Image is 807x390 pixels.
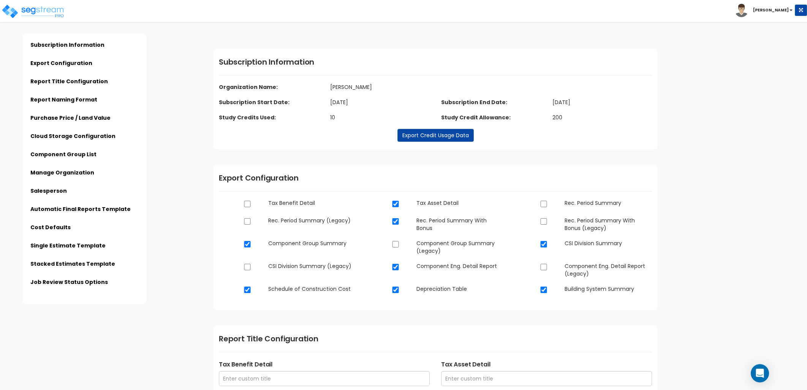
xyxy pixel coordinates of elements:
[30,59,92,67] a: Export Configuration
[441,371,652,386] input: Enter custom title
[559,217,658,232] dd: Rec. Period Summary With Bonus (Legacy)
[30,132,116,140] a: Cloud Storage Configuration
[324,114,436,121] dd: 10
[263,285,361,293] dd: Schedule of Construction Cost
[559,262,658,277] dd: Component Eng. Detail Report (Legacy)
[411,262,510,270] dd: Component Eng. Detail Report
[219,172,652,184] h1: Export Configuration
[1,4,66,19] img: logo_pro_r.png
[219,360,430,369] label: Tax Benefit Detail
[213,83,435,91] dt: Organization Name:
[547,98,658,106] dd: [DATE]
[324,98,436,106] dd: [DATE]
[30,41,104,49] a: Subscription Information
[753,7,789,13] b: [PERSON_NAME]
[30,187,67,195] a: Salesperson
[30,78,108,85] a: Report Title Configuration
[30,205,131,213] a: Automatic Final Reports Template
[219,56,652,68] h1: Subscription Information
[559,199,658,207] dd: Rec. Period Summary
[30,151,97,158] a: Component Group List
[263,199,361,207] dd: Tax Benefit Detail
[30,278,108,286] a: Job Review Status Options
[751,364,769,382] div: Open Intercom Messenger
[735,4,748,17] img: avatar.png
[411,239,510,255] dd: Component Group Summary (Legacy)
[397,129,474,142] a: Export Credit Usage Data
[547,114,658,121] dd: 200
[30,114,111,122] a: Purchase Price / Land Value
[411,217,510,232] dd: Rec. Period Summary With Bonus
[30,242,106,249] a: Single Estimate Template
[263,217,361,224] dd: Rec. Period Summary (Legacy)
[411,285,510,293] dd: Depreciation Table
[213,98,324,106] dt: Subscription Start Date:
[30,96,97,103] a: Report Naming Format
[30,224,71,231] a: Cost Defaults
[219,371,430,386] input: Enter custom title
[411,199,510,207] dd: Tax Asset Detail
[435,114,547,121] dt: Study Credit Allowance:
[263,262,361,270] dd: CSI Division Summary (Legacy)
[559,285,658,293] dd: Building System Summary
[559,239,658,247] dd: CSI Division Summary
[30,169,94,176] a: Manage Organization
[441,360,652,369] label: Tax Asset Detail
[30,260,115,268] a: Stacked Estimates Template
[263,239,361,247] dd: Component Group Summary
[219,333,652,344] h1: Report Title Configuration
[213,114,324,121] dt: Study Credits Used:
[435,98,547,106] dt: Subscription End Date:
[324,83,547,91] dd: [PERSON_NAME]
